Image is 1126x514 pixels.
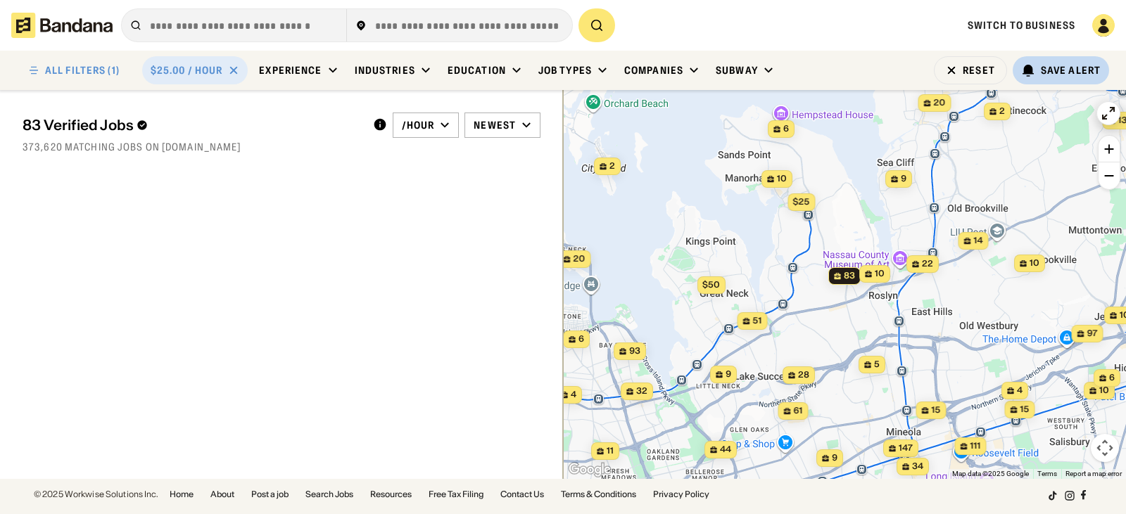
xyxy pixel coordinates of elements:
span: 10 [1030,257,1039,269]
span: 97 [1087,328,1098,340]
div: ALL FILTERS (1) [45,65,120,75]
span: 6 [783,123,789,135]
a: Free Tax Filing [429,490,483,499]
span: $25 [793,196,810,207]
div: Education [448,64,506,77]
span: 83 [844,270,855,282]
span: 2 [609,160,615,172]
span: 10 [875,268,885,280]
div: 83 Verified Jobs [23,117,362,134]
div: grid [23,162,540,479]
div: Industries [355,64,415,77]
div: Reset [963,65,995,75]
span: 61 [794,405,803,417]
span: 10 [1099,385,1109,397]
a: Open this area in Google Maps (opens a new window) [567,461,613,479]
a: Switch to Business [968,19,1075,32]
a: Privacy Policy [653,490,709,499]
span: 44 [720,444,731,456]
span: 15 [1020,404,1030,416]
div: Save Alert [1041,64,1101,77]
div: Companies [624,64,683,77]
span: 34 [912,461,923,473]
span: 9 [726,368,731,380]
span: 9 [832,452,837,464]
span: 32 [636,385,647,397]
a: Post a job [251,490,289,499]
span: 4 [1017,385,1023,397]
span: 51 [753,315,762,327]
span: 111 [970,440,981,452]
a: Home [170,490,194,499]
a: Resources [370,490,412,499]
span: 9 [901,173,906,185]
span: 5 [874,359,880,371]
span: Map data ©2025 Google [952,470,1029,477]
a: Report a map error [1065,470,1122,477]
span: $50 [702,279,720,290]
span: 147 [899,442,913,454]
span: 6 [1109,372,1115,384]
div: Newest [474,119,516,131]
img: Google [567,461,613,479]
div: /hour [402,119,435,131]
span: 22 [922,258,933,270]
span: 28 [798,369,809,381]
div: Subway [716,64,758,77]
span: 15 [932,404,941,416]
span: 20 [574,253,586,265]
span: 2 [999,105,1005,117]
span: 20 [934,97,946,109]
a: About [210,490,234,499]
a: Contact Us [500,490,544,499]
div: $25.00 / hour [151,64,223,77]
span: 6 [578,333,584,345]
a: Terms & Conditions [561,490,636,499]
div: © 2025 Workwise Solutions Inc. [34,490,158,499]
span: 10 [777,173,787,185]
span: 4 [571,389,576,401]
div: 373,620 matching jobs on [DOMAIN_NAME] [23,141,540,153]
span: 11 [607,445,614,457]
div: Job Types [538,64,592,77]
span: 93 [629,345,640,357]
span: 14 [974,235,983,247]
img: Bandana logotype [11,13,113,38]
a: Search Jobs [305,490,353,499]
div: Experience [259,64,322,77]
a: Terms (opens in new tab) [1037,470,1057,477]
button: Map camera controls [1091,434,1119,462]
